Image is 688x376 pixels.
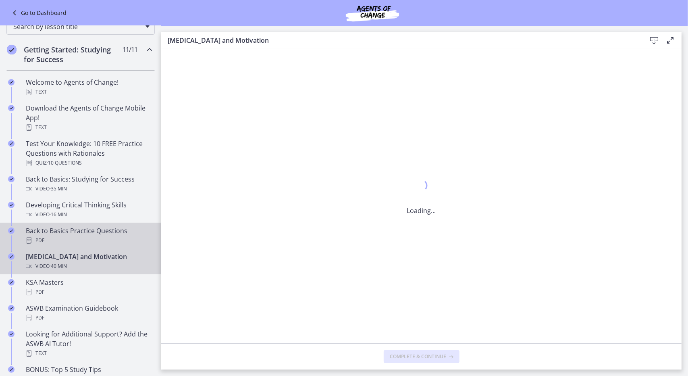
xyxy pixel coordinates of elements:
[123,45,137,54] span: 11 / 11
[168,36,633,45] h3: [MEDICAL_DATA] and Motivation
[324,3,421,23] img: Agents of Change
[10,8,67,18] a: Go to Dashboard
[26,210,152,219] div: Video
[26,329,152,358] div: Looking for Additional Support? Add the ASWB AI Tutor!
[8,140,15,147] i: Completed
[26,158,152,168] div: Quiz
[26,236,152,245] div: PDF
[26,139,152,168] div: Test Your Knowledge: 10 FREE Practice Questions with Rationales
[50,210,67,219] span: · 16 min
[8,366,15,373] i: Completed
[26,278,152,297] div: KSA Masters
[26,174,152,194] div: Back to Basics: Studying for Success
[407,178,436,196] div: 1
[7,45,17,54] i: Completed
[8,253,15,260] i: Completed
[26,303,152,323] div: ASWB Examination Guidebook
[26,77,152,97] div: Welcome to Agents of Change!
[8,228,15,234] i: Completed
[26,226,152,245] div: Back to Basics Practice Questions
[6,19,155,35] div: Search by lesson title
[26,349,152,358] div: Text
[8,202,15,208] i: Completed
[26,261,152,271] div: Video
[8,176,15,182] i: Completed
[8,279,15,286] i: Completed
[8,331,15,337] i: Completed
[390,353,447,360] span: Complete & continue
[8,305,15,311] i: Completed
[407,206,436,215] p: Loading...
[26,313,152,323] div: PDF
[50,261,67,271] span: · 40 min
[26,184,152,194] div: Video
[47,158,82,168] span: · 10 Questions
[8,105,15,111] i: Completed
[26,252,152,271] div: [MEDICAL_DATA] and Motivation
[26,287,152,297] div: PDF
[26,87,152,97] div: Text
[26,200,152,219] div: Developing Critical Thinking Skills
[8,79,15,86] i: Completed
[26,103,152,132] div: Download the Agents of Change Mobile App!
[50,184,67,194] span: · 35 min
[24,45,122,64] h2: Getting Started: Studying for Success
[384,350,459,363] button: Complete & continue
[26,123,152,132] div: Text
[13,22,141,31] span: Search by lesson title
